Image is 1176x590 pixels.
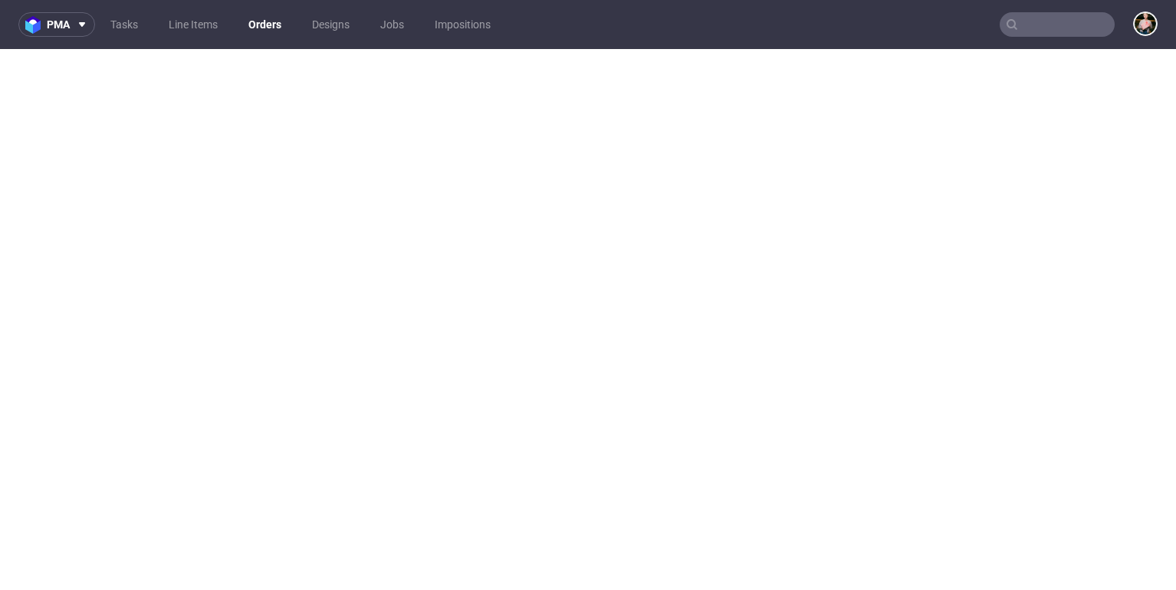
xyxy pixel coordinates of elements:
img: logo [25,16,47,34]
span: pma [47,19,70,30]
button: pma [18,12,95,37]
a: Designs [303,12,359,37]
a: Tasks [101,12,147,37]
a: Orders [239,12,291,37]
a: Jobs [371,12,413,37]
a: Impositions [425,12,500,37]
img: Marta Tomaszewska [1135,13,1156,34]
a: Line Items [159,12,227,37]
